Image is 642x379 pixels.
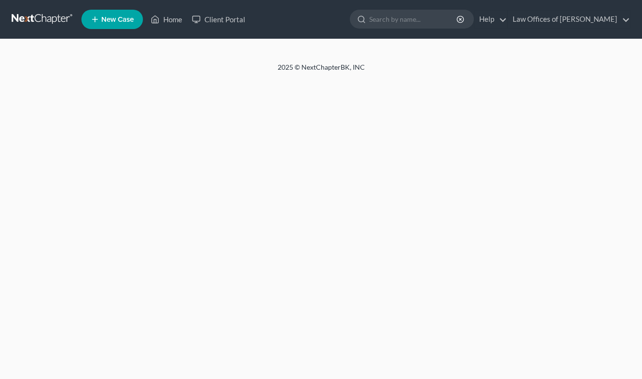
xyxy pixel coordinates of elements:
[101,16,134,23] span: New Case
[508,11,630,28] a: Law Offices of [PERSON_NAME]
[474,11,507,28] a: Help
[187,11,250,28] a: Client Portal
[45,62,597,80] div: 2025 © NextChapterBK, INC
[369,10,458,28] input: Search by name...
[146,11,187,28] a: Home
